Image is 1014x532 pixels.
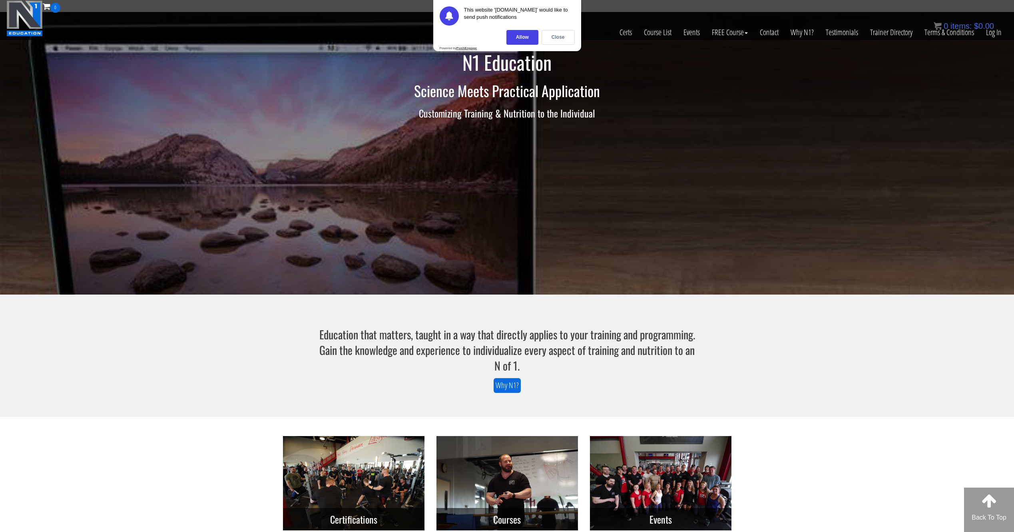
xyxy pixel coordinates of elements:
[677,13,706,52] a: Events
[950,22,972,30] span: items:
[436,508,578,530] h3: Courses
[590,508,731,530] h3: Events
[43,1,60,12] a: 0
[436,436,578,530] img: n1-courses
[440,46,477,50] div: Powered by
[317,327,697,374] h3: Education that matters, taught in a way that directly applies to your training and programming. G...
[614,13,638,52] a: Certs
[542,30,575,45] div: Close
[974,22,978,30] span: $
[50,3,60,13] span: 0
[590,436,731,530] img: n1-events
[980,13,1008,52] a: Log In
[864,13,918,52] a: Trainer Directory
[944,22,948,30] span: 0
[785,13,820,52] a: Why N1?
[273,52,741,73] h1: N1 Education
[273,83,741,99] h2: Science Meets Practical Application
[283,508,424,530] h3: Certifications
[754,13,785,52] a: Contact
[464,6,575,26] div: This website '[DOMAIN_NAME]' would like to send push notifications
[934,22,942,30] img: icon11.png
[456,46,477,50] strong: PushEngage
[934,22,994,30] a: 0 items: $0.00
[506,30,538,45] div: Allow
[494,378,521,393] a: Why N1?
[918,13,980,52] a: Terms & Conditions
[706,13,754,52] a: FREE Course
[283,436,424,530] img: n1-certifications
[273,108,741,118] h3: Customizing Training & Nutrition to the Individual
[974,22,994,30] bdi: 0.00
[6,0,43,36] img: n1-education
[820,13,864,52] a: Testimonials
[638,13,677,52] a: Course List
